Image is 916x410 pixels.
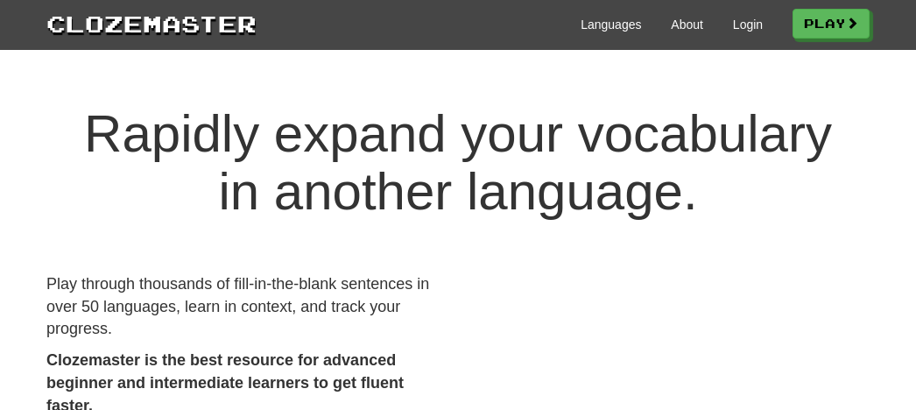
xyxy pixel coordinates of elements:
[46,273,445,341] p: Play through thousands of fill-in-the-blank sentences in over 50 languages, learn in context, and...
[733,16,763,33] a: Login
[581,16,641,33] a: Languages
[793,9,870,39] a: Play
[671,16,703,33] a: About
[46,7,257,39] a: Clozemaster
